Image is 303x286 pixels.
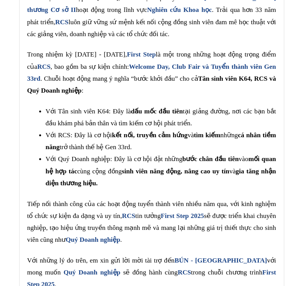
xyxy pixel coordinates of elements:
span: gia tăng nhận diện thương hiệu. [46,168,278,187]
span: tin tưởng [135,212,161,219]
span: tại giảng đường, nơi các bạn bắt đầu khám phá bản thân và tìm kiếm cơ hội phát triển. [46,108,278,127]
span: Với những lý do trên, em xin gửi lời mời tài trợ đến [27,257,175,264]
span: Trong nhiệm kỳ [DATE] - [DATE], [27,51,127,58]
iframe: Chat Widget [265,249,303,286]
span: Welcome Day, Club Fair và Tuyển thành viên Gen 33rd [27,63,278,82]
span: cá nhân tiềm năng [46,131,278,151]
span: nâng cao uy tín [184,168,229,175]
span: là một trong những hoạt động trọng điểm của [27,51,278,70]
span: Với Tân sinh viên K64: Đây là [46,108,131,115]
span: RCS [37,63,51,70]
span: sẽ đồng hành cùng [123,269,178,276]
span: hoạt động trong lĩnh vực [76,6,147,13]
span: tìm kiếm [194,131,220,139]
span: trở thành thế hệ Gen 33rd. [60,143,132,151]
span: với mong muốn [27,257,278,276]
span: . Chuỗi hoạt động mang ý nghĩa “bước khởi đầu” cho cả [40,75,198,82]
span: Với Quý Doanh nghiệp: Đây là cơ hội đặt những [46,155,182,163]
span: Quý Doanh nghiệp [63,269,120,276]
span: First Step [127,51,156,58]
span: những [220,131,238,139]
span: và [187,131,194,139]
span: kết nối, truyền cảm hứng [112,131,187,139]
span: dấu mốc đầu tiên [131,108,183,115]
span: RCS [55,18,69,26]
span: vào [238,155,248,163]
span: RCS [178,269,191,276]
span: Quý Doanh nghiệp [66,236,120,243]
span: BÚN - [GEOGRAPHIC_DATA] [174,257,267,264]
span: . Trải qua hơn 33 năm phát triển, [27,6,278,25]
span: Nghiên cứu Khoa học [147,6,212,13]
span: : [81,87,83,94]
span: . [120,236,122,243]
span: mối quan hệ hợp tác [46,155,278,175]
span: First Step 2025 [161,212,204,219]
span: luôn giữ vững sứ mệnh kết nối cộng đồng sinh viên đam mê học thuật với các giảng viên, doanh nghi... [27,18,278,38]
span: và [229,168,235,175]
span: , bao gồm ba sự kiện chính: [51,63,129,70]
span: sẽ được triển khai chuyên nghiệp, tạo hiệu ứng truyền thông mạnh mẽ và mang lại những giá trị thi... [27,212,278,243]
span: trong chuỗi chương trình [191,269,262,276]
span: bước chân đầu tiên [182,155,239,163]
span: Tân sinh viên K64, RCS và Quý Doanh nghiệp [27,75,278,94]
span: cùng cộng đồng [77,168,122,175]
span: RCS [122,212,136,219]
span: sinh viên năng động, [122,168,182,175]
span: Tiếp nối thành công của các hoạt động tuyển thành viên nhiều năm qua, với kinh nghiệm tổ chức sự ... [27,200,278,219]
span: Với RCS: Đây là cơ hội [46,131,112,139]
